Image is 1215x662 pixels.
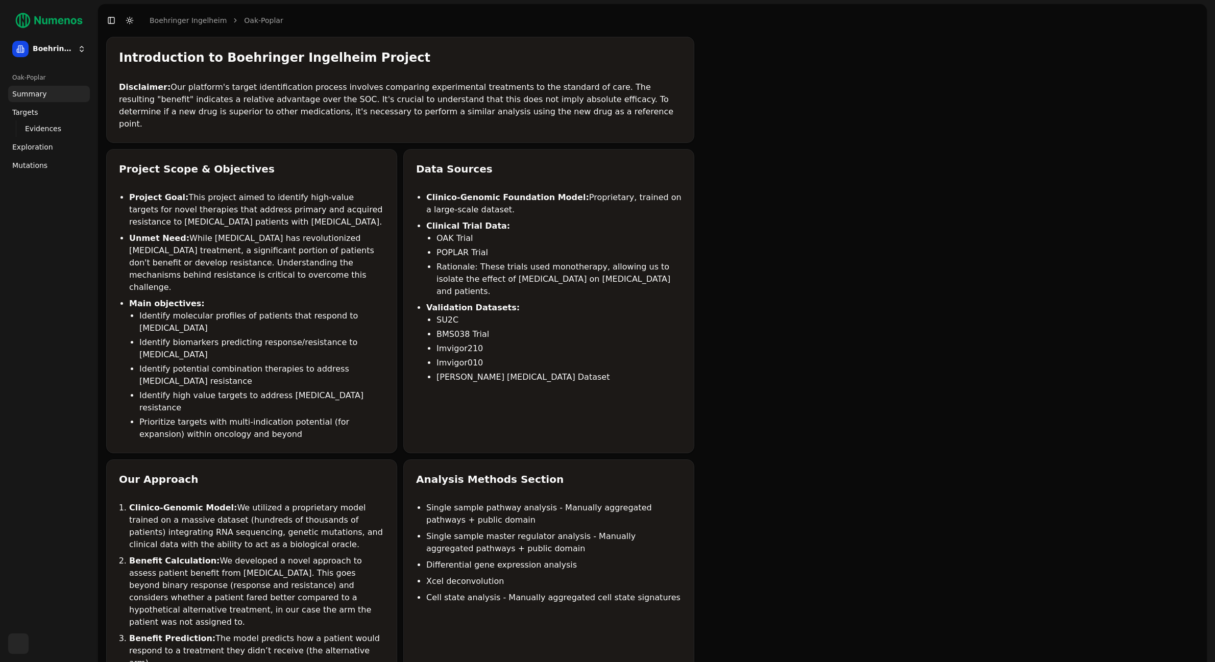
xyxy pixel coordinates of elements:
[129,191,384,228] li: This project aimed to identify high-value targets for novel therapies that address primary and ac...
[436,232,682,244] li: OAK Trial
[426,192,589,202] strong: Clinico-Genomic Foundation Model:
[426,191,682,216] li: Proprietary, trained on a large-scale dataset.
[139,389,384,414] li: Identify high value targets to address [MEDICAL_DATA] resistance
[426,559,682,571] li: Differential gene expression analysis
[426,221,510,231] strong: Clinical Trial Data:
[139,416,384,440] li: Prioritize targets with multi-indication potential (for expansion) within oncology and beyond
[129,633,215,643] strong: Benefit Prediction:
[139,363,384,387] li: Identify potential combination therapies to address [MEDICAL_DATA] resistance
[129,502,384,551] li: We utilized a proprietary model trained on a massive dataset (hundreds of thousands of patients) ...
[436,328,682,340] li: BMS038 Trial
[8,104,90,120] a: Targets
[12,142,53,152] span: Exploration
[12,160,47,170] span: Mutations
[129,555,384,628] li: We developed a novel approach to assess patient benefit from [MEDICAL_DATA]. This goes beyond bin...
[150,15,227,26] a: Boehringer Ingelheim
[244,15,283,26] a: Oak-Poplar
[436,371,682,383] li: [PERSON_NAME] [MEDICAL_DATA] Dataset
[129,299,205,308] strong: Main objectives:
[129,503,237,512] strong: Clinico-Genomic Model:
[139,336,384,361] li: Identify biomarkers predicting response/resistance to [MEDICAL_DATA]
[129,556,220,566] strong: Benefit Calculation:
[426,530,682,555] li: Single sample master regulator analysis - Manually aggregated pathways + public domain
[8,139,90,155] a: Exploration
[25,124,61,134] span: Evidences
[8,37,90,61] button: Boehringer Ingelheim
[426,592,682,604] li: Cell state analysis - Manually aggregated cell state signatures
[129,233,189,243] strong: Unmet Need:
[12,89,47,99] span: Summary
[119,81,682,130] p: Our platform's target identification process involves comparing experimental treatments to the st...
[119,50,682,66] div: Introduction to Boehringer Ingelheim Project
[12,107,38,117] span: Targets
[8,157,90,174] a: Mutations
[436,261,682,298] li: Rationale: These trials used monotherapy, allowing us to isolate the effect of [MEDICAL_DATA] on ...
[139,310,384,334] li: Identify molecular profiles of patients that respond to [MEDICAL_DATA]
[416,472,682,486] div: Analysis Methods Section
[119,162,384,176] div: Project Scope & Objectives
[8,8,90,33] img: Numenos
[426,575,682,587] li: Xcel deconvolution
[21,121,78,136] a: Evidences
[426,502,682,526] li: Single sample pathway analysis - Manually aggregated pathways + public domain
[129,192,188,202] strong: Project Goal:
[8,69,90,86] div: Oak-Poplar
[436,247,682,259] li: POPLAR Trial
[436,342,682,355] li: Imvigor210
[150,15,283,26] nav: breadcrumb
[33,44,74,54] span: Boehringer Ingelheim
[436,357,682,369] li: Imvigor010
[8,86,90,102] a: Summary
[436,314,682,326] li: SU2C
[426,303,520,312] strong: Validation Datasets:
[119,82,171,92] strong: Disclaimer:
[129,232,384,293] li: While [MEDICAL_DATA] has revolutionized [MEDICAL_DATA] treatment, a significant portion of patien...
[416,162,682,176] div: Data Sources
[119,472,384,486] div: Our Approach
